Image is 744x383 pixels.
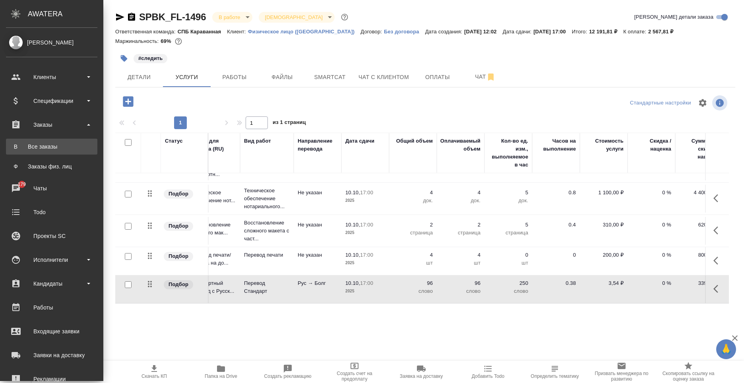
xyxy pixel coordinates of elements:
button: Показать кнопки [709,189,728,208]
a: SPBK_FL-1496 [139,12,206,22]
div: AWATERA [28,6,103,22]
p: страница [441,229,480,237]
button: Создать счет на предоплату [321,361,388,383]
button: Определить тематику [521,361,588,383]
span: Определить тематику [531,373,579,379]
button: Показать кнопки [709,221,728,240]
span: Файлы [263,72,301,82]
div: Кол-во ед. изм., выполняемое в час [488,137,528,169]
a: ФЗаказы физ. лиц [6,159,97,174]
p: 17:00 [360,252,373,258]
p: 620,00 ₽ [679,221,719,229]
td: 0.8 [532,185,580,213]
div: Todo [6,206,97,218]
p: слово [441,287,480,295]
span: Чат [466,72,504,82]
p: 339,84 ₽ [679,279,719,287]
div: Скидка / наценка [632,137,671,153]
p: страница [488,229,528,237]
p: 4 [393,251,433,259]
button: [DEMOGRAPHIC_DATA] [263,14,325,21]
p: Ответственная команда: [115,29,178,35]
a: 179Чаты [2,178,101,198]
p: Подбор [169,222,188,230]
p: Не указан [298,189,337,197]
a: Входящие заявки [2,321,101,341]
p: 200,00 ₽ [584,251,624,259]
p: 0 % [632,221,671,229]
span: Настроить таблицу [693,93,712,112]
button: В работе [216,14,242,21]
div: Сумма без скидки / наценки [679,137,719,161]
p: 12 191,81 ₽ [589,29,623,35]
a: Работы [2,298,101,317]
p: 2025 [345,287,385,295]
span: Услуги [168,72,206,82]
div: В работе [212,12,252,23]
p: 250 [488,279,528,287]
span: [PERSON_NAME] детали заказа [634,13,713,21]
p: 10.10, [345,280,360,286]
span: Создать счет на предоплату [326,371,383,382]
p: 10.10, [345,252,360,258]
div: Входящие заявки [6,325,97,337]
p: Техническое обеспечение нот... [190,189,236,205]
p: шт [488,259,528,267]
a: Заявки на доставку [2,345,101,365]
button: Скопировать ссылку [127,12,136,22]
div: Вид работ [244,137,271,145]
td: 0.4 [532,217,580,245]
div: Заказы [6,119,97,131]
div: Часов на выполнение [536,137,576,153]
p: 0 % [632,189,671,197]
p: Физическое лицо ([GEOGRAPHIC_DATA]) [248,29,361,35]
div: Направление перевода [298,137,337,153]
span: Чат с клиентом [358,72,409,82]
a: ВВсе заказы [6,139,97,155]
p: 0 [488,251,528,259]
p: Подбор [169,280,188,288]
span: Детали [120,72,158,82]
span: Скачать КП [141,373,167,379]
span: Создать рекламацию [264,373,312,379]
td: 0.38 [532,275,580,303]
p: 10.10, [345,190,360,195]
a: Без договора [384,28,425,35]
button: Скопировать ссылку на оценку заказа [655,361,722,383]
p: 2025 [345,259,385,267]
p: 4 [441,189,480,197]
p: #следить [138,54,163,62]
p: Восстановление сложного макета с част... [244,219,290,243]
p: Перевод печати/штампа на до... [190,251,236,267]
span: из 1 страниц [273,118,306,129]
p: Рус → Болг [298,279,337,287]
div: Спецификации [6,95,97,107]
p: Итого: [572,29,589,35]
svg: Отписаться [486,72,496,82]
p: шт [441,259,480,267]
p: 4 [441,251,480,259]
p: Дата сдачи: [503,29,533,35]
p: Техническое обеспечение нотариального... [244,187,290,211]
p: Перевод печати [244,251,290,259]
p: 2 567,81 ₽ [648,29,680,35]
span: 179 [13,180,31,188]
button: Показать кнопки [709,279,728,298]
div: Дата сдачи [345,137,374,145]
div: Проекты SC [6,230,97,242]
p: Подбор [169,190,188,198]
div: Заказы физ. лиц [10,162,93,170]
span: Работы [215,72,254,82]
a: Физическое лицо ([GEOGRAPHIC_DATA]) [248,28,361,35]
p: 4 400,00 ₽ [679,189,719,197]
p: шт [393,259,433,267]
div: Все заказы [10,143,93,151]
div: Оплачиваемый объем [440,137,480,153]
p: Не указан [298,221,337,229]
p: Маржинальность: [115,38,161,44]
span: Заявка на доставку [400,373,443,379]
p: страница [393,229,433,237]
button: Папка на Drive [188,361,254,383]
button: Скопировать ссылку для ЯМессенджера [115,12,125,22]
p: 5 [488,221,528,229]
